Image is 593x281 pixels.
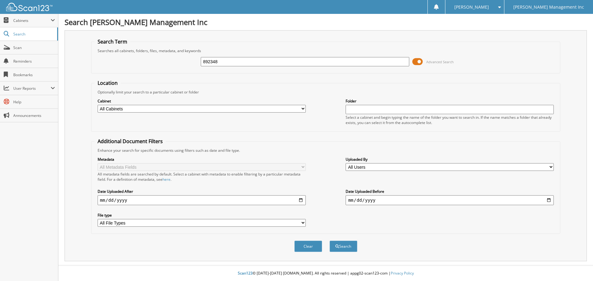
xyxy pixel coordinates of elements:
[95,48,557,53] div: Searches all cabinets, folders, files, metadata, and keywords
[391,271,414,276] a: Privacy Policy
[562,251,593,281] iframe: Chat Widget
[98,189,306,194] label: Date Uploaded After
[13,45,55,50] span: Scan
[346,195,554,205] input: end
[346,189,554,194] label: Date Uploaded Before
[346,115,554,125] div: Select a cabinet and begin typing the name of the folder you want to search in. If the name match...
[513,5,584,9] span: [PERSON_NAME] Management Inc
[346,157,554,162] label: Uploaded By
[13,18,51,23] span: Cabinets
[162,177,170,182] a: here
[95,138,166,145] legend: Additional Document Filters
[13,99,55,105] span: Help
[98,195,306,205] input: start
[95,148,557,153] div: Enhance your search for specific documents using filters such as date and file type.
[13,31,54,37] span: Search
[6,3,53,11] img: scan123-logo-white.svg
[346,98,554,104] label: Folder
[13,113,55,118] span: Announcements
[95,38,130,45] legend: Search Term
[13,86,51,91] span: User Reports
[65,17,587,27] h1: Search [PERSON_NAME] Management Inc
[330,241,357,252] button: Search
[98,157,306,162] label: Metadata
[238,271,253,276] span: Scan123
[454,5,489,9] span: [PERSON_NAME]
[95,80,121,86] legend: Location
[58,266,593,281] div: © [DATE]-[DATE] [DOMAIN_NAME]. All rights reserved | appg02-scan123-com |
[98,98,306,104] label: Cabinet
[95,89,557,95] div: Optionally limit your search to a particular cabinet or folder
[426,60,454,64] span: Advanced Search
[13,72,55,77] span: Bookmarks
[98,171,306,182] div: All metadata fields are searched by default. Select a cabinet with metadata to enable filtering b...
[98,213,306,218] label: File type
[294,241,322,252] button: Clear
[13,59,55,64] span: Reminders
